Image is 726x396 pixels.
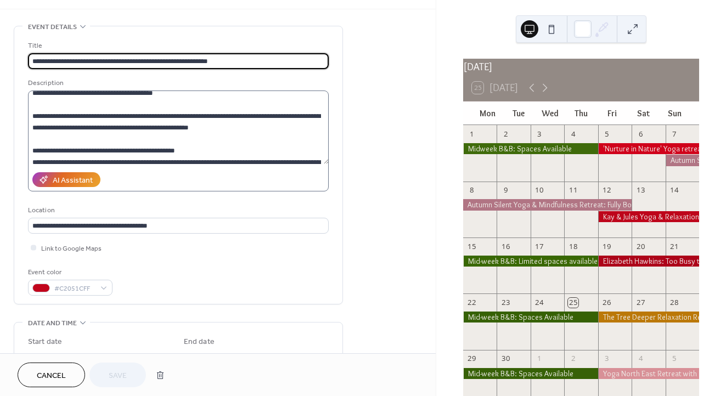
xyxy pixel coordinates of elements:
div: [DATE] [463,59,699,75]
div: Event color [28,267,110,278]
div: 16 [500,241,510,251]
div: 2 [568,354,578,364]
span: Date [28,350,43,362]
div: 2 [500,129,510,139]
div: Fri [596,101,628,125]
div: 7 [669,129,679,139]
span: Date and time [28,318,77,329]
div: Mon [472,101,503,125]
div: 18 [568,241,578,251]
div: 4 [568,129,578,139]
div: 5 [669,354,679,364]
div: 9 [500,185,510,195]
div: 8 [467,185,477,195]
span: Cancel [37,370,66,382]
div: Sat [628,101,659,125]
div: 27 [635,298,645,308]
div: 22 [467,298,477,308]
span: Link to Google Maps [41,243,102,254]
div: 28 [669,298,679,308]
div: Tue [503,101,534,125]
div: 15 [467,241,477,251]
div: The Tree Deeper Relaxation Retreat weekend: Fully Booked [598,312,699,323]
div: 30 [500,354,510,364]
div: Location [28,205,327,216]
div: Yoga North East Retreat with Laura : Fully Booked [598,368,699,379]
div: 24 [534,298,544,308]
div: Description [28,77,327,89]
div: Mid-week B&B: Spaces Available [463,312,598,323]
div: 17 [534,241,544,251]
button: AI Assistant [32,172,100,187]
div: 3 [602,354,612,364]
div: 13 [635,185,645,195]
span: Date [184,350,199,362]
div: 'Nurture in Nature' Yoga retreat with Heidi & Kasia - Spaces available [598,143,699,154]
div: 20 [635,241,645,251]
div: 10 [534,185,544,195]
div: Elizabeth Hawkins: Too Busy to Relax Yoga Retreat - Fully Booked [598,256,699,267]
div: Mid-week B&B: Limited spaces available [463,256,598,267]
div: Autumn Silent Yoga & Mindfulness Retreat: Fully Booked [463,199,632,210]
div: Mid-week B&B: Spaces Available [463,368,598,379]
div: Wed [534,101,566,125]
div: 21 [669,241,679,251]
button: Cancel [18,363,85,387]
div: 6 [635,129,645,139]
div: Midweek B&B: Spaces Available [463,143,598,154]
span: #C2051CFF [54,283,95,295]
div: Autumn Silent Yoga & Mindfulness Retreat: Fully Booked [666,155,699,166]
span: Time [108,350,123,362]
div: Sun [659,101,690,125]
div: 12 [602,185,612,195]
div: 1 [534,354,544,364]
div: Start date [28,336,62,348]
div: 4 [635,354,645,364]
div: 29 [467,354,477,364]
div: 26 [602,298,612,308]
div: 3 [534,129,544,139]
div: 1 [467,129,477,139]
div: Title [28,40,327,52]
div: 11 [568,185,578,195]
div: Thu [565,101,596,125]
div: AI Assistant [53,175,93,186]
span: Time [263,350,279,362]
div: 5 [602,129,612,139]
div: 19 [602,241,612,251]
div: 23 [500,298,510,308]
div: 25 [568,298,578,308]
div: Kay & Jules Yoga & Relaxation Retreat - Special Offer weekend - 10% discount pp when booking a Sh... [598,211,699,222]
div: 14 [669,185,679,195]
span: Event details [28,21,77,33]
div: End date [184,336,215,348]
